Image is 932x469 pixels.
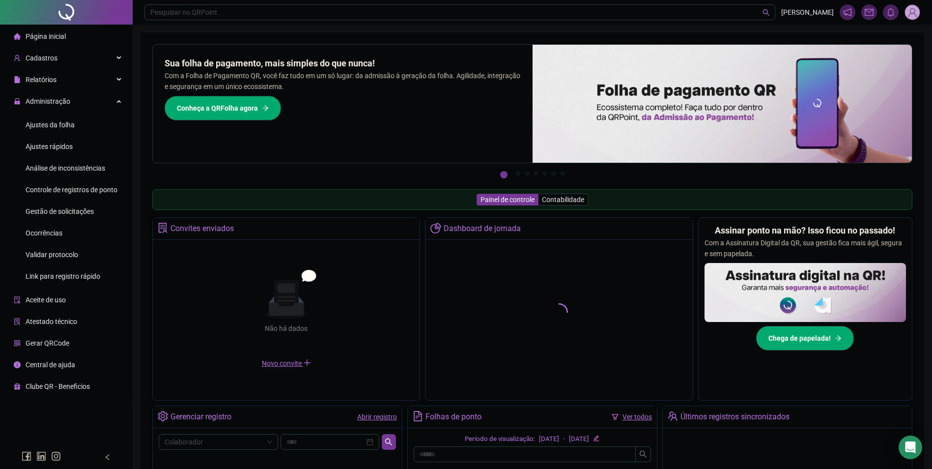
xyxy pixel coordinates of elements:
[768,333,831,344] span: Chega de papelada!
[26,32,66,40] span: Página inicial
[22,451,31,461] span: facebook
[533,45,912,163] img: banner%2F8d14a306-6205-4263-8e5b-06e9a85ad873.png
[525,171,530,176] button: 3
[905,5,920,20] img: 92745
[26,143,73,150] span: Ajustes rápidos
[14,361,21,368] span: info-circle
[500,171,508,178] button: 1
[357,413,397,421] a: Abrir registro
[563,434,565,444] div: -
[14,383,21,390] span: gift
[14,318,21,325] span: solution
[104,454,111,461] span: left
[26,296,66,304] span: Aceite de uso
[26,121,75,129] span: Ajustes da folha
[26,382,90,390] span: Clube QR - Beneficios
[560,171,565,176] button: 7
[262,105,269,112] span: arrow-right
[165,96,281,120] button: Conheça a QRFolha agora
[612,413,619,420] span: filter
[14,98,21,105] span: lock
[593,435,599,441] span: edit
[26,272,100,280] span: Link para registro rápido
[534,171,538,176] button: 4
[26,207,94,215] span: Gestão de solicitações
[26,339,69,347] span: Gerar QRCode
[899,436,922,459] div: Open Intercom Messenger
[165,57,521,70] h2: Sua folha de pagamento, mais simples do que nunca!
[26,251,78,259] span: Validar protocolo
[430,223,441,233] span: pie-chart
[26,318,77,325] span: Atestado técnico
[680,409,790,425] div: Últimos registros sincronizados
[465,434,535,444] div: Período de visualização:
[14,76,21,83] span: file
[241,323,332,334] div: Não há dados
[705,237,906,259] p: Com a Assinatura Digital da QR, sua gestão fica mais ágil, segura e sem papelada.
[14,33,21,40] span: home
[14,296,21,303] span: audit
[886,8,895,17] span: bell
[26,361,75,369] span: Central de ajuda
[865,8,874,17] span: mail
[622,413,652,421] a: Ver todos
[715,224,895,237] h2: Assinar ponto na mão? Isso ficou no passado!
[551,171,556,176] button: 6
[444,220,521,237] div: Dashboard de jornada
[26,229,62,237] span: Ocorrências
[303,359,311,367] span: plus
[158,223,168,233] span: solution
[26,164,105,172] span: Análise de inconsistências
[385,438,393,446] span: search
[26,186,117,194] span: Controle de registros de ponto
[26,76,56,84] span: Relatórios
[569,434,589,444] div: [DATE]
[51,451,61,461] span: instagram
[756,326,854,351] button: Chega de papelada!
[14,340,21,347] span: qrcode
[639,450,647,458] span: search
[165,70,521,92] p: Com a Folha de Pagamento QR, você faz tudo em um só lugar: da admissão à geração da folha. Agilid...
[170,409,231,425] div: Gerenciar registro
[425,409,481,425] div: Folhas de ponto
[516,171,521,176] button: 2
[705,263,906,322] img: banner%2F02c71560-61a6-44d4-94b9-c8ab97240462.png
[158,411,168,421] span: setting
[170,220,234,237] div: Convites enviados
[550,303,568,321] span: loading
[542,196,584,204] span: Contabilidade
[542,171,547,176] button: 5
[14,55,21,61] span: user-add
[177,103,258,114] span: Conheça a QRFolha agora
[262,359,311,367] span: Novo convite
[36,451,46,461] span: linkedin
[668,411,678,421] span: team
[26,54,57,62] span: Cadastros
[763,9,770,16] span: search
[413,411,423,421] span: file-text
[781,7,834,18] span: [PERSON_NAME]
[843,8,852,17] span: notification
[835,335,842,342] span: arrow-right
[539,434,559,444] div: [DATE]
[480,196,535,204] span: Painel de controle
[26,97,70,105] span: Administração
